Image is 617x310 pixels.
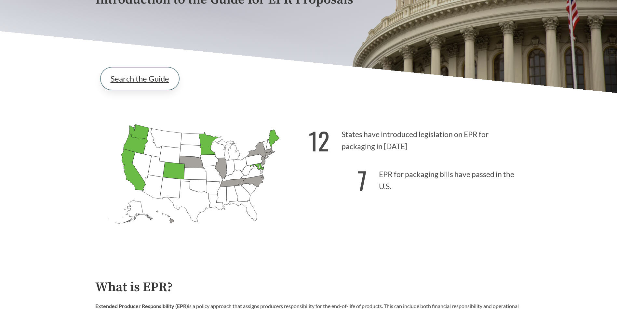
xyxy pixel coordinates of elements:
strong: 7 [357,162,367,198]
p: EPR for packaging bills have passed in the U.S. [309,159,522,199]
h2: What is EPR? [95,280,522,295]
p: States have introduced legislation on EPR for packaging in [DATE] [309,119,522,159]
a: Search the Guide [101,67,179,90]
strong: Extended Producer Responsibility (EPR) [95,303,188,309]
strong: 12 [309,123,329,159]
